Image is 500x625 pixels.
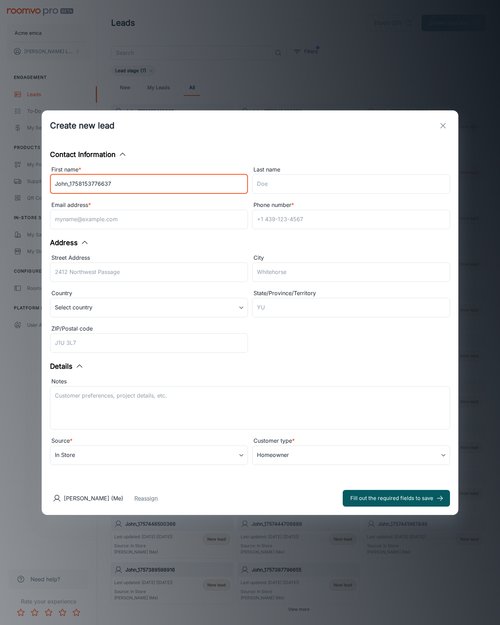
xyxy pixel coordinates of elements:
[252,436,450,445] div: Customer type
[50,210,248,229] input: myname@example.com
[134,494,158,502] button: Reassign
[252,201,450,210] div: Phone number
[50,119,115,132] h1: Create new lead
[252,445,450,465] div: Homeowner
[252,298,450,317] input: YU
[50,262,248,282] input: 2412 Northwest Passage
[50,333,248,353] input: J1U 3L7
[50,377,450,386] div: Notes
[64,494,123,502] p: [PERSON_NAME] (Me)
[50,298,248,317] div: Select country
[252,174,450,194] input: Doe
[343,490,450,507] button: Fill out the required fields to save
[50,253,248,262] div: Street Address
[252,210,450,229] input: +1 439-123-4567
[50,436,248,445] div: Source
[50,324,248,333] div: ZIP/Postal code
[50,237,89,248] button: Address
[50,361,84,372] button: Details
[252,253,450,262] div: City
[252,165,450,174] div: Last name
[50,445,248,465] div: In Store
[50,174,248,194] input: John
[50,149,127,160] button: Contact Information
[436,119,450,133] button: exit
[50,165,248,174] div: First name
[252,262,450,282] input: Whitehorse
[50,201,248,210] div: Email address
[50,289,248,298] div: Country
[252,289,450,298] div: State/Province/Territory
